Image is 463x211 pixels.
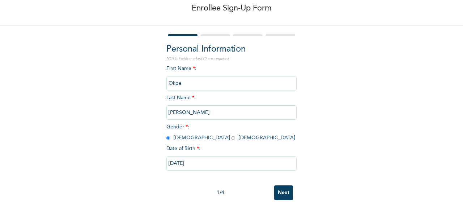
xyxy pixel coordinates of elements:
[166,76,297,91] input: Enter your first name
[166,105,297,120] input: Enter your last name
[192,3,272,14] p: Enrollee Sign-Up Form
[166,189,274,197] div: 1 / 4
[166,95,297,115] span: Last Name :
[166,145,200,153] span: Date of Birth :
[166,43,297,56] h2: Personal Information
[166,66,297,86] span: First Name :
[166,124,295,140] span: Gender : [DEMOGRAPHIC_DATA] [DEMOGRAPHIC_DATA]
[166,56,297,61] p: NOTE: Fields marked (*) are required
[166,156,297,171] input: DD-MM-YYYY
[274,185,293,200] input: Next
